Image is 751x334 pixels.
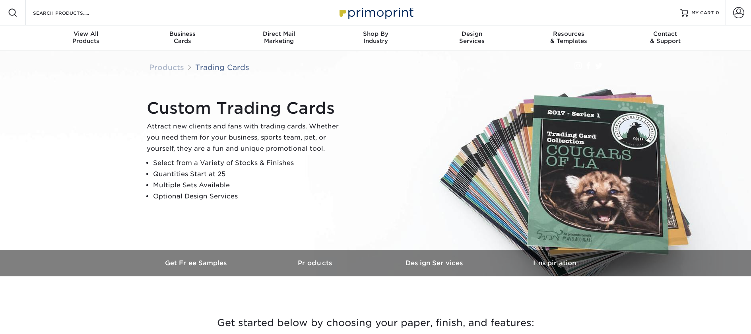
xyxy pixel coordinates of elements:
[424,25,520,51] a: DesignServices
[38,30,134,37] span: View All
[153,180,345,191] li: Multiple Sets Available
[137,259,256,267] h3: Get Free Samples
[137,250,256,276] a: Get Free Samples
[424,30,520,37] span: Design
[617,30,714,45] div: & Support
[376,250,495,276] a: Design Services
[134,30,231,45] div: Cards
[153,169,345,180] li: Quantities Start at 25
[376,259,495,267] h3: Design Services
[38,30,134,45] div: Products
[495,250,614,276] a: Inspiration
[38,25,134,51] a: View AllProducts
[495,259,614,267] h3: Inspiration
[327,30,424,45] div: Industry
[424,30,520,45] div: Services
[617,30,714,37] span: Contact
[520,25,617,51] a: Resources& Templates
[256,259,376,267] h3: Products
[195,63,249,72] a: Trading Cards
[327,30,424,37] span: Shop By
[327,25,424,51] a: Shop ByIndustry
[134,30,231,37] span: Business
[520,30,617,37] span: Resources
[691,10,714,16] span: MY CART
[256,250,376,276] a: Products
[520,30,617,45] div: & Templates
[153,191,345,202] li: Optional Design Services
[147,99,345,118] h1: Custom Trading Cards
[149,63,184,72] a: Products
[153,157,345,169] li: Select from a Variety of Stocks & Finishes
[617,25,714,51] a: Contact& Support
[716,10,719,16] span: 0
[147,121,345,154] p: Attract new clients and fans with trading cards. Whether you need them for your business, sports ...
[134,25,231,51] a: BusinessCards
[231,30,327,45] div: Marketing
[231,30,327,37] span: Direct Mail
[336,4,415,21] img: Primoprint
[32,8,110,17] input: SEARCH PRODUCTS.....
[231,25,327,51] a: Direct MailMarketing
